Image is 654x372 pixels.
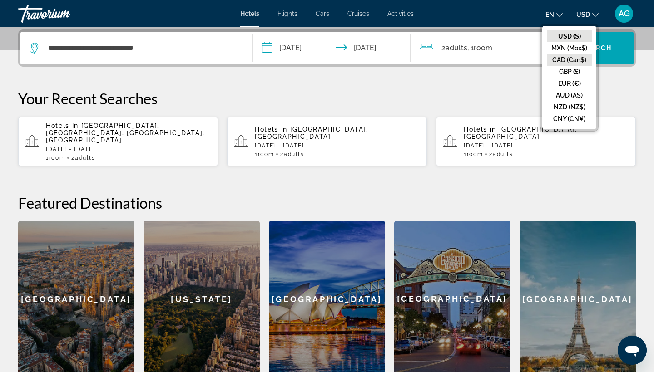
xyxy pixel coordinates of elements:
p: [DATE] - [DATE] [255,142,420,149]
a: Cars [316,10,329,17]
button: CNY (CN¥) [547,113,592,125]
p: [DATE] - [DATE] [46,146,211,152]
span: Adults [284,151,304,157]
span: AG [619,9,630,18]
h2: Featured Destinations [18,194,636,212]
span: 2 [441,42,467,54]
button: User Menu [612,4,636,23]
span: Room [474,44,492,52]
span: 1 [464,151,483,157]
span: Adults [493,151,513,157]
button: EUR (€) [547,78,592,89]
span: Hotels in [464,126,496,133]
span: 1 [46,155,65,161]
span: 2 [489,151,513,157]
span: Room [49,155,65,161]
span: [GEOGRAPHIC_DATA], [GEOGRAPHIC_DATA], [GEOGRAPHIC_DATA], [GEOGRAPHIC_DATA] [46,122,205,144]
span: , 1 [467,42,492,54]
a: Flights [277,10,297,17]
button: Change currency [576,8,599,21]
button: AUD (A$) [547,89,592,101]
span: Hotels in [46,122,79,129]
span: USD [576,11,590,18]
a: Hotels [240,10,259,17]
span: 1 [255,151,274,157]
span: en [545,11,554,18]
p: Your Recent Searches [18,89,636,108]
span: [GEOGRAPHIC_DATA], [GEOGRAPHIC_DATA] [255,126,368,140]
a: Travorium [18,2,109,25]
a: Activities [387,10,414,17]
span: Hotels in [255,126,287,133]
p: [DATE] - [DATE] [464,142,629,149]
a: Cruises [347,10,369,17]
button: Check-in date: Oct 17, 2025 Check-out date: Oct 22, 2025 [253,32,411,64]
button: NZD (NZ$) [547,101,592,113]
button: Travelers: 2 adults, 0 children [411,32,560,64]
span: 2 [280,151,304,157]
button: Hotels in [GEOGRAPHIC_DATA], [GEOGRAPHIC_DATA][DATE] - [DATE]1Room2Adults [227,117,427,166]
button: Hotels in [GEOGRAPHIC_DATA], [GEOGRAPHIC_DATA][DATE] - [DATE]1Room2Adults [436,117,636,166]
span: Adults [446,44,467,52]
button: USD ($) [547,30,592,42]
button: MXN (Mex$) [547,42,592,54]
span: Room [467,151,483,157]
button: Change language [545,8,563,21]
span: Adults [75,155,95,161]
iframe: Button to launch messaging window [618,336,647,365]
span: 2 [71,155,95,161]
div: Search widget [20,32,634,64]
button: GBP (£) [547,66,592,78]
button: CAD (Can$) [547,54,592,66]
span: [GEOGRAPHIC_DATA], [GEOGRAPHIC_DATA] [464,126,577,140]
span: Room [258,151,274,157]
button: Hotels in [GEOGRAPHIC_DATA], [GEOGRAPHIC_DATA], [GEOGRAPHIC_DATA], [GEOGRAPHIC_DATA][DATE] - [DAT... [18,117,218,166]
